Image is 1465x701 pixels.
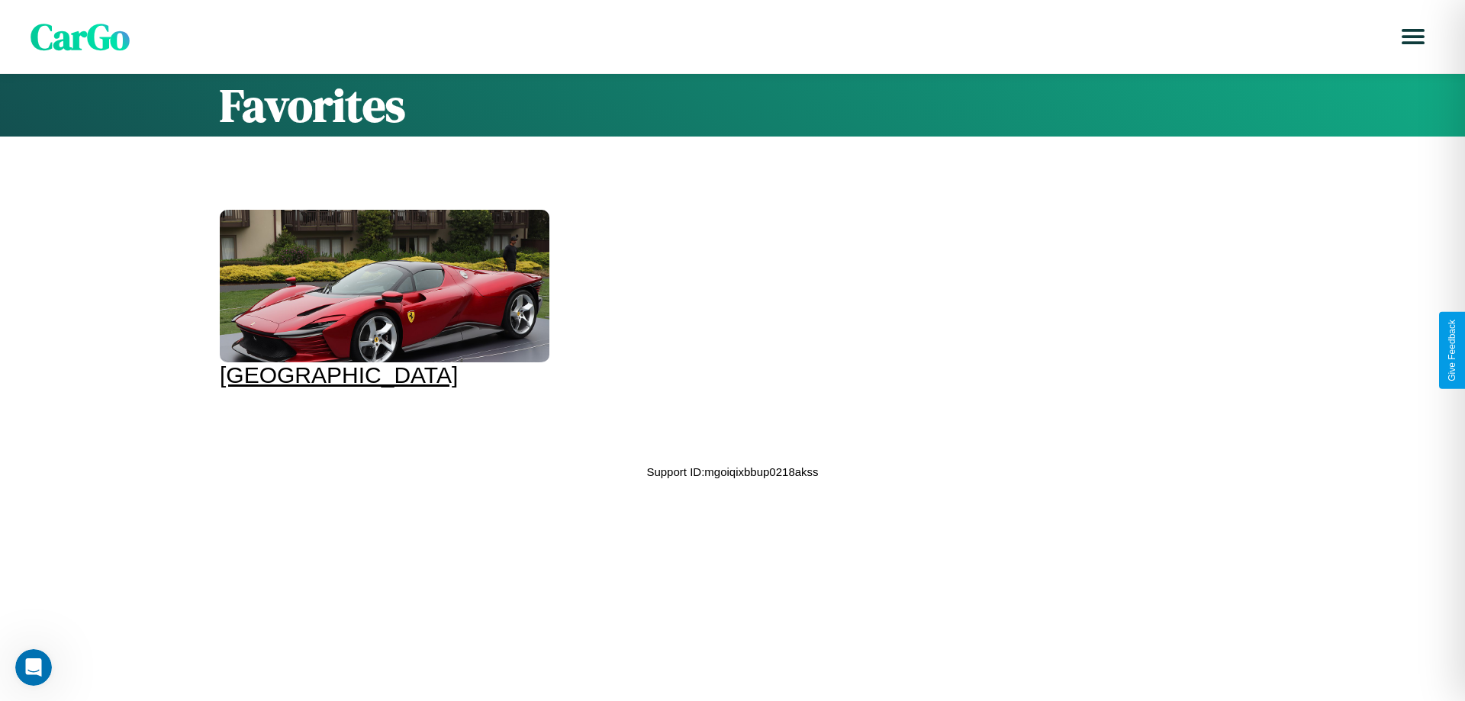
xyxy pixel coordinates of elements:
p: Support ID: mgoiqixbbup0218akss [646,461,818,482]
div: Give Feedback [1447,320,1457,381]
h1: Favorites [220,74,1245,137]
span: CarGo [31,11,130,62]
iframe: Intercom live chat [15,649,52,686]
button: Open menu [1392,15,1434,58]
div: [GEOGRAPHIC_DATA] [220,362,549,388]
